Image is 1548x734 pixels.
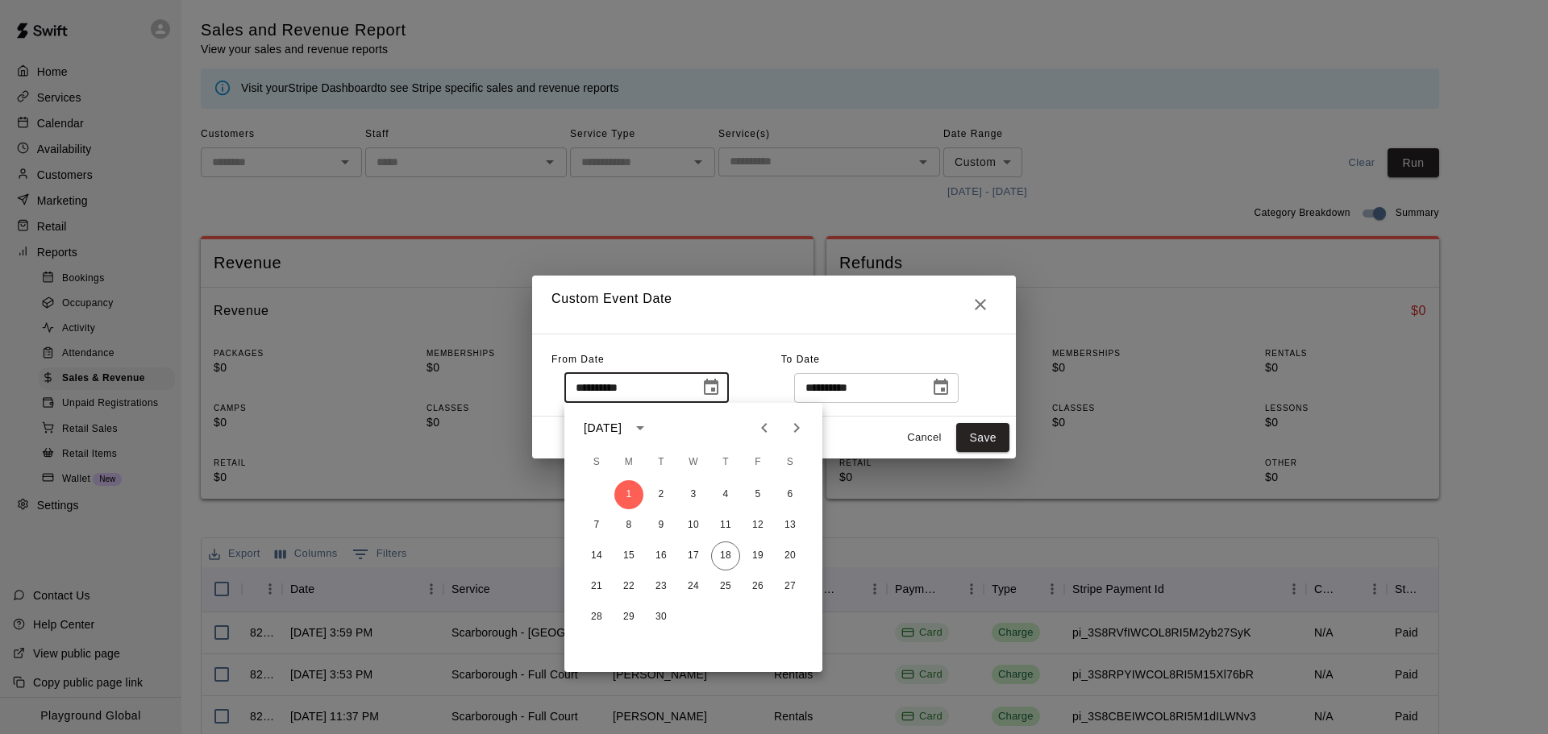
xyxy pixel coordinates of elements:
[647,603,676,632] button: 30
[743,480,772,509] button: 5
[711,480,740,509] button: 4
[647,511,676,540] button: 9
[582,511,611,540] button: 7
[711,511,740,540] button: 11
[679,446,708,479] span: Wednesday
[679,541,708,570] button: 17
[711,541,740,570] button: 18
[695,371,727,404] button: Choose date, selected date is Sep 1, 2025
[679,572,708,601] button: 24
[582,446,611,479] span: Sunday
[743,511,772,540] button: 12
[614,511,643,540] button: 8
[532,276,1016,334] h2: Custom Event Date
[582,572,611,601] button: 21
[780,412,813,444] button: Next month
[748,412,780,444] button: Previous month
[614,603,643,632] button: 29
[679,480,708,509] button: 3
[647,572,676,601] button: 23
[582,603,611,632] button: 28
[898,425,950,450] button: Cancel
[647,541,676,570] button: 16
[711,572,740,601] button: 25
[743,446,772,479] span: Friday
[679,511,708,540] button: 10
[551,354,605,365] span: From Date
[582,541,611,570] button: 14
[584,420,622,437] div: [DATE]
[743,572,772,601] button: 26
[614,541,643,570] button: 15
[647,446,676,479] span: Tuesday
[626,414,654,442] button: calendar view is open, switch to year view
[776,480,805,509] button: 6
[925,371,957,404] button: Choose date, selected date is Sep 18, 2025
[776,446,805,479] span: Saturday
[776,511,805,540] button: 13
[776,541,805,570] button: 20
[776,572,805,601] button: 27
[647,480,676,509] button: 2
[614,480,643,509] button: 1
[781,354,820,365] span: To Date
[964,288,997,321] button: Close
[614,446,643,479] span: Monday
[743,541,772,570] button: 19
[711,446,740,479] span: Thursday
[956,423,1009,453] button: Save
[614,572,643,601] button: 22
